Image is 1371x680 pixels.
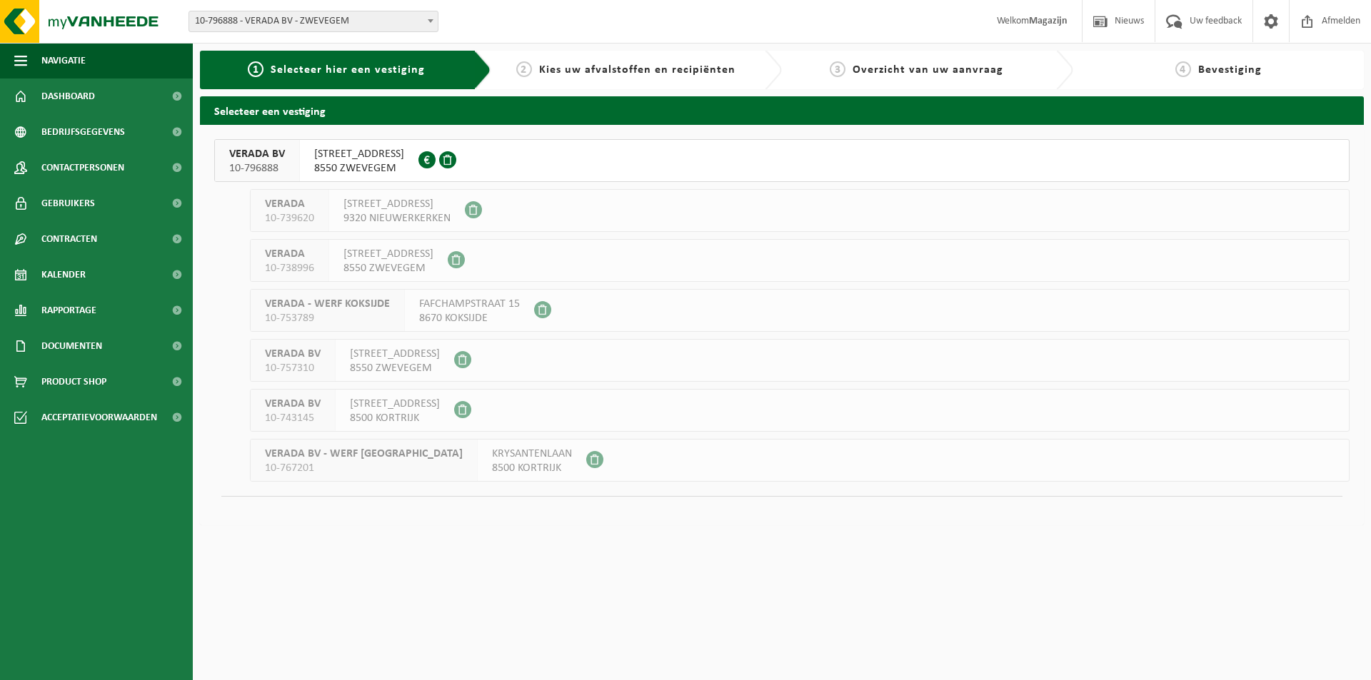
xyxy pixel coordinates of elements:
span: Rapportage [41,293,96,328]
span: 8500 KORTRIJK [492,461,572,475]
span: 10-753789 [265,311,390,325]
span: 9320 NIEUWERKERKEN [343,211,451,225]
span: VERADA BV [265,397,321,411]
span: Bevestiging [1198,64,1262,76]
strong: Magazijn [1029,16,1068,26]
span: 10-739620 [265,211,314,225]
span: VERADA [265,247,314,261]
span: Contactpersonen [41,150,124,186]
span: Navigatie [41,43,86,78]
span: [STREET_ADDRESS] [350,397,440,411]
span: VERADA BV [265,347,321,361]
span: 10-796888 - VERADA BV - ZWEVEGEM [189,11,438,32]
span: Dashboard [41,78,95,114]
span: [STREET_ADDRESS] [343,247,433,261]
span: KRYSANTENLAAN [492,447,572,461]
span: Selecteer hier een vestiging [271,64,425,76]
span: [STREET_ADDRESS] [314,147,404,161]
span: FAFCHAMPSTRAAT 15 [419,297,520,311]
span: Product Shop [41,364,106,400]
span: Contracten [41,221,97,257]
span: VERADA - WERF KOKSIJDE [265,297,390,311]
span: 10-738996 [265,261,314,275]
span: 10-743145 [265,411,321,425]
span: Overzicht van uw aanvraag [853,64,1003,76]
span: Gebruikers [41,186,95,221]
span: Acceptatievoorwaarden [41,400,157,435]
span: Kies uw afvalstoffen en recipiënten [539,64,735,76]
span: VERADA [265,197,314,211]
span: 1 [248,61,263,77]
span: 3 [830,61,845,77]
h2: Selecteer een vestiging [200,96,1364,124]
span: 10-796888 - VERADA BV - ZWEVEGEM [189,11,438,31]
span: 8550 ZWEVEGEM [343,261,433,275]
span: 10-796888 [229,161,285,176]
span: 2 [516,61,532,77]
span: 8550 ZWEVEGEM [350,361,440,375]
span: 8670 KOKSIJDE [419,311,520,325]
span: Bedrijfsgegevens [41,114,125,150]
span: 4 [1175,61,1191,77]
span: [STREET_ADDRESS] [343,197,451,211]
span: [STREET_ADDRESS] [350,347,440,361]
button: VERADA BV 10-796888 [STREET_ADDRESS]8550 ZWEVEGEM [214,139,1350,182]
span: Kalender [41,257,86,293]
span: 8550 ZWEVEGEM [314,161,404,176]
span: VERADA BV - WERF [GEOGRAPHIC_DATA] [265,447,463,461]
span: 8500 KORTRIJK [350,411,440,425]
span: 10-757310 [265,361,321,375]
span: Documenten [41,328,102,364]
span: VERADA BV [229,147,285,161]
span: 10-767201 [265,461,463,475]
